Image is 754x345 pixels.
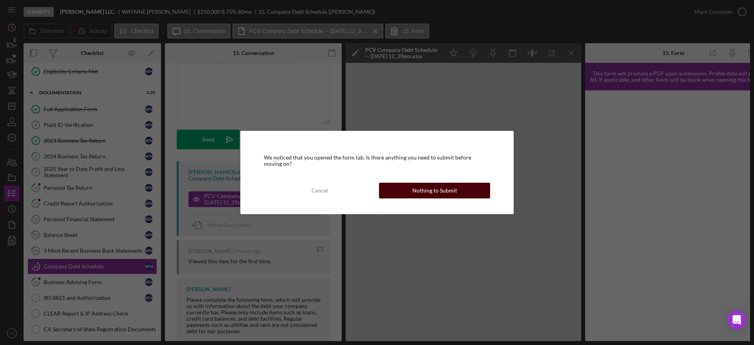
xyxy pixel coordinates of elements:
div: Cancel [311,183,328,198]
div: We noticed that you opened the form tab. Is there anything you need to submit before moving on? [264,154,490,167]
div: Open Intercom Messenger [727,310,746,329]
button: Nothing to Submit [379,183,490,198]
div: Nothing to Submit [412,183,457,198]
button: Cancel [264,183,375,198]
